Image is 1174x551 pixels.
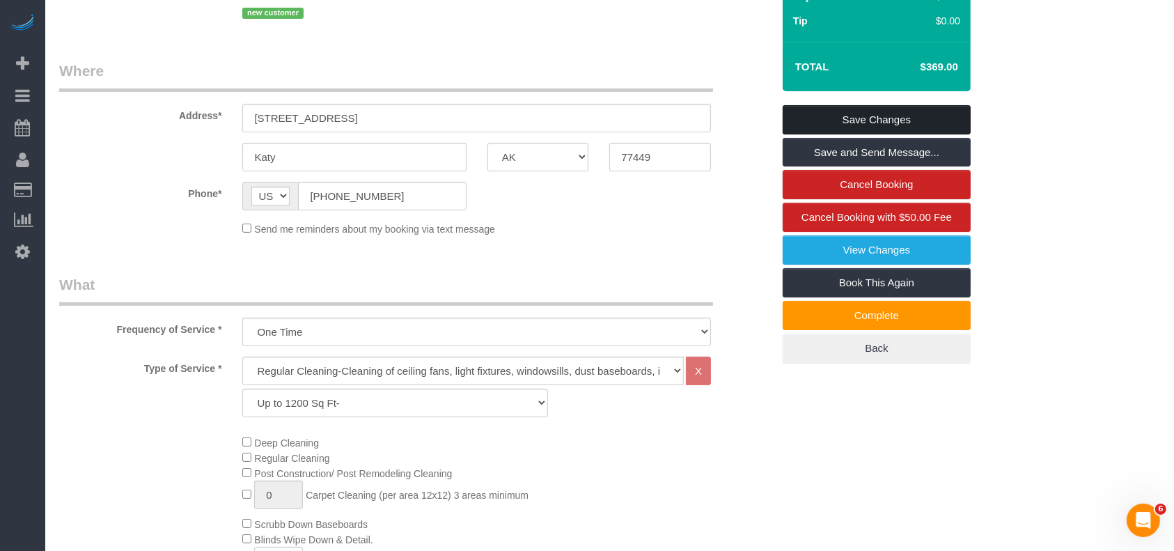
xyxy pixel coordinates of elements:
h4: $369.00 [879,61,958,73]
label: Frequency of Service * [49,318,232,336]
label: Address* [49,104,232,123]
a: Save Changes [783,105,971,134]
span: Blinds Wipe Down & Detail. [254,534,373,545]
a: View Changes [783,235,971,265]
a: Back [783,334,971,363]
legend: What [59,274,713,306]
span: Cancel Booking with $50.00 Fee [801,211,952,223]
span: Send me reminders about my booking via text message [254,224,495,235]
input: City* [242,143,466,171]
a: Cancel Booking [783,170,971,199]
span: Deep Cleaning [254,437,319,449]
iframe: Intercom live chat [1127,504,1160,537]
span: 6 [1155,504,1166,515]
span: Scrubb Down Baseboards [254,519,368,530]
span: new customer [242,8,303,19]
span: Post Construction/ Post Remodeling Cleaning [254,468,452,479]
label: Tip [793,14,808,28]
label: Type of Service * [49,357,232,375]
input: Zip Code* [609,143,711,171]
img: Automaid Logo [8,14,36,33]
input: Phone* [298,182,466,210]
span: Carpet Cleaning (per area 12x12) 3 areas minimum [306,490,529,501]
label: Phone* [49,182,232,201]
legend: Where [59,61,713,92]
a: Cancel Booking with $50.00 Fee [783,203,971,232]
a: Complete [783,301,971,330]
strong: Total [795,61,829,72]
span: Regular Cleaning [254,453,329,464]
a: Save and Send Message... [783,138,971,167]
a: Book This Again [783,268,971,297]
div: $0.00 [895,14,960,28]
